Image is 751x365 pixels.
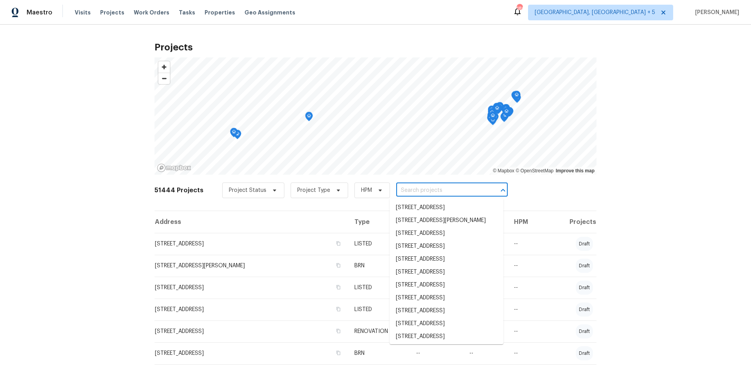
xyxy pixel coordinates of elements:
[493,168,514,174] a: Mapbox
[348,320,410,342] td: RENOVATION
[535,9,655,16] span: [GEOGRAPHIC_DATA], [GEOGRAPHIC_DATA] + 5
[155,57,596,175] canvas: Map
[508,233,543,255] td: --
[390,343,503,356] li: [STREET_ADDRESS][PERSON_NAME]
[158,73,170,84] button: Zoom out
[576,259,593,273] div: draft
[493,103,501,115] div: Map marker
[487,114,495,126] div: Map marker
[134,9,169,16] span: Work Orders
[503,107,510,119] div: Map marker
[508,255,543,277] td: --
[229,186,266,194] span: Project Status
[348,233,410,255] td: LISTED
[348,342,410,364] td: BRN
[493,104,501,116] div: Map marker
[487,111,495,123] div: Map marker
[488,106,496,118] div: Map marker
[348,299,410,320] td: LISTED
[390,240,503,253] li: [STREET_ADDRESS]
[396,184,486,197] input: Search projects
[155,186,203,194] h2: 51444 Projects
[390,214,503,227] li: [STREET_ADDRESS][PERSON_NAME]
[390,266,503,279] li: [STREET_ADDRESS]
[516,168,553,174] a: OpenStreetMap
[489,111,497,123] div: Map marker
[508,342,543,364] td: --
[297,186,330,194] span: Project Type
[335,262,342,269] button: Copy Address
[390,317,503,330] li: [STREET_ADDRESS]
[576,237,593,251] div: draft
[543,211,596,233] th: Projects
[488,108,496,120] div: Map marker
[205,9,235,16] span: Properties
[511,91,519,103] div: Map marker
[27,9,52,16] span: Maestro
[390,227,503,240] li: [STREET_ADDRESS]
[508,320,543,342] td: --
[692,9,739,16] span: [PERSON_NAME]
[335,306,342,313] button: Copy Address
[155,320,348,342] td: [STREET_ADDRESS]
[348,255,410,277] td: BRN
[498,185,508,196] button: Close
[155,277,348,299] td: [STREET_ADDRESS]
[348,277,410,299] td: LISTED
[502,104,510,116] div: Map marker
[508,211,543,233] th: HPM
[576,346,593,360] div: draft
[576,324,593,338] div: draft
[157,163,191,172] a: Mapbox homepage
[155,211,348,233] th: Address
[390,253,503,266] li: [STREET_ADDRESS]
[576,281,593,295] div: draft
[155,255,348,277] td: [STREET_ADDRESS][PERSON_NAME]
[517,5,522,13] div: 180
[512,92,520,104] div: Map marker
[489,108,497,120] div: Map marker
[361,186,372,194] span: HPM
[100,9,124,16] span: Projects
[496,102,504,114] div: Map marker
[335,284,342,291] button: Copy Address
[556,168,595,174] a: Improve this map
[155,43,596,51] h2: Projects
[410,342,463,364] td: --
[158,61,170,73] button: Zoom in
[335,349,342,356] button: Copy Address
[179,10,195,15] span: Tasks
[502,105,510,117] div: Map marker
[230,128,238,140] div: Map marker
[155,342,348,364] td: [STREET_ADDRESS]
[244,9,295,16] span: Geo Assignments
[155,299,348,320] td: [STREET_ADDRESS]
[390,304,503,317] li: [STREET_ADDRESS]
[513,91,521,103] div: Map marker
[463,342,508,364] td: --
[508,277,543,299] td: --
[501,111,509,123] div: Map marker
[390,330,503,343] li: [STREET_ADDRESS]
[390,292,503,304] li: [STREET_ADDRESS]
[500,113,508,125] div: Map marker
[75,9,91,16] span: Visits
[390,201,503,214] li: [STREET_ADDRESS]
[390,279,503,292] li: [STREET_ADDRESS]
[155,233,348,255] td: [STREET_ADDRESS]
[335,240,342,247] button: Copy Address
[348,211,410,233] th: Type
[508,299,543,320] td: --
[335,327,342,335] button: Copy Address
[305,112,313,124] div: Map marker
[576,302,593,317] div: draft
